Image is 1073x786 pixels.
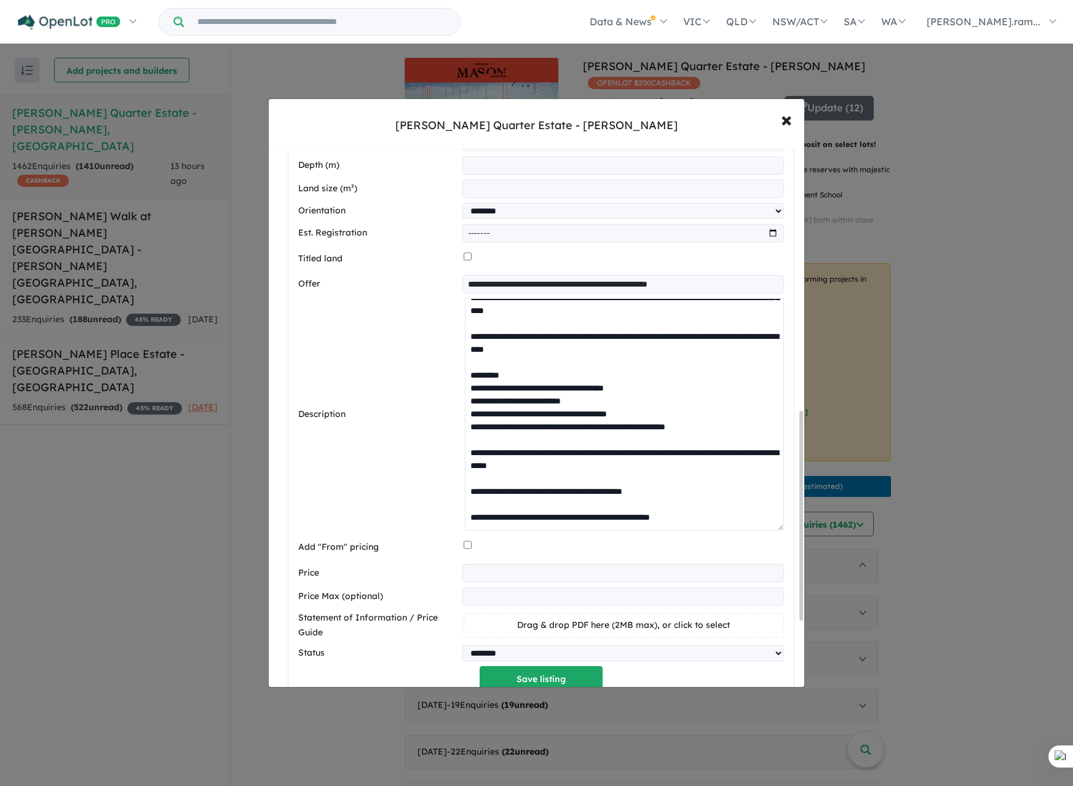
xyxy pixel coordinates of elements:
[298,277,457,292] label: Offer
[298,566,457,581] label: Price
[395,117,678,133] div: [PERSON_NAME] Quarter Estate - [PERSON_NAME]
[298,181,457,196] label: Land size (m²)
[298,540,459,555] label: Add "From" pricing
[18,15,121,30] img: Openlot PRO Logo White
[298,252,459,266] label: Titled land
[480,666,603,693] button: Save listing
[517,619,730,630] span: Drag & drop PDF here (2MB max), or click to select
[298,646,457,661] label: Status
[298,589,457,604] label: Price Max (optional)
[927,15,1040,28] span: [PERSON_NAME].ram...
[298,611,459,640] label: Statement of Information / Price Guide
[186,9,457,35] input: Try estate name, suburb, builder or developer
[298,407,460,422] label: Description
[298,204,457,218] label: Orientation
[298,158,457,173] label: Depth (m)
[298,226,457,240] label: Est. Registration
[781,106,792,132] span: ×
